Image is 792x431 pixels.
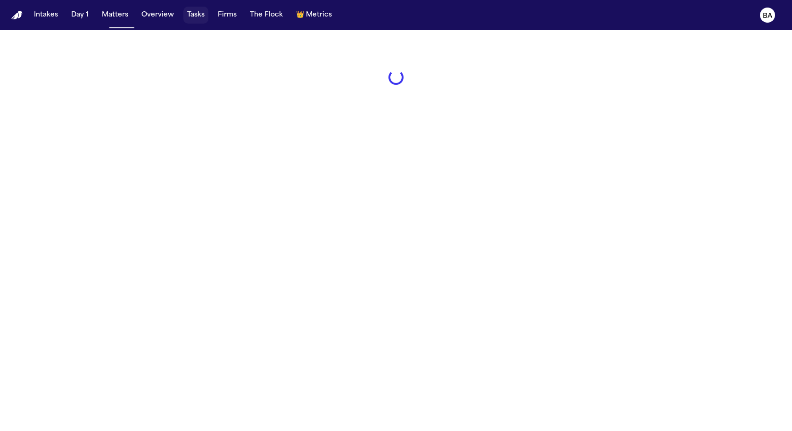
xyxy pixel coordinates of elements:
button: Intakes [30,7,62,24]
a: Home [11,11,23,20]
button: The Flock [246,7,287,24]
button: Overview [138,7,178,24]
button: Firms [214,7,240,24]
button: Day 1 [67,7,92,24]
button: Tasks [183,7,208,24]
button: Matters [98,7,132,24]
button: crownMetrics [292,7,336,24]
img: Finch Logo [11,11,23,20]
